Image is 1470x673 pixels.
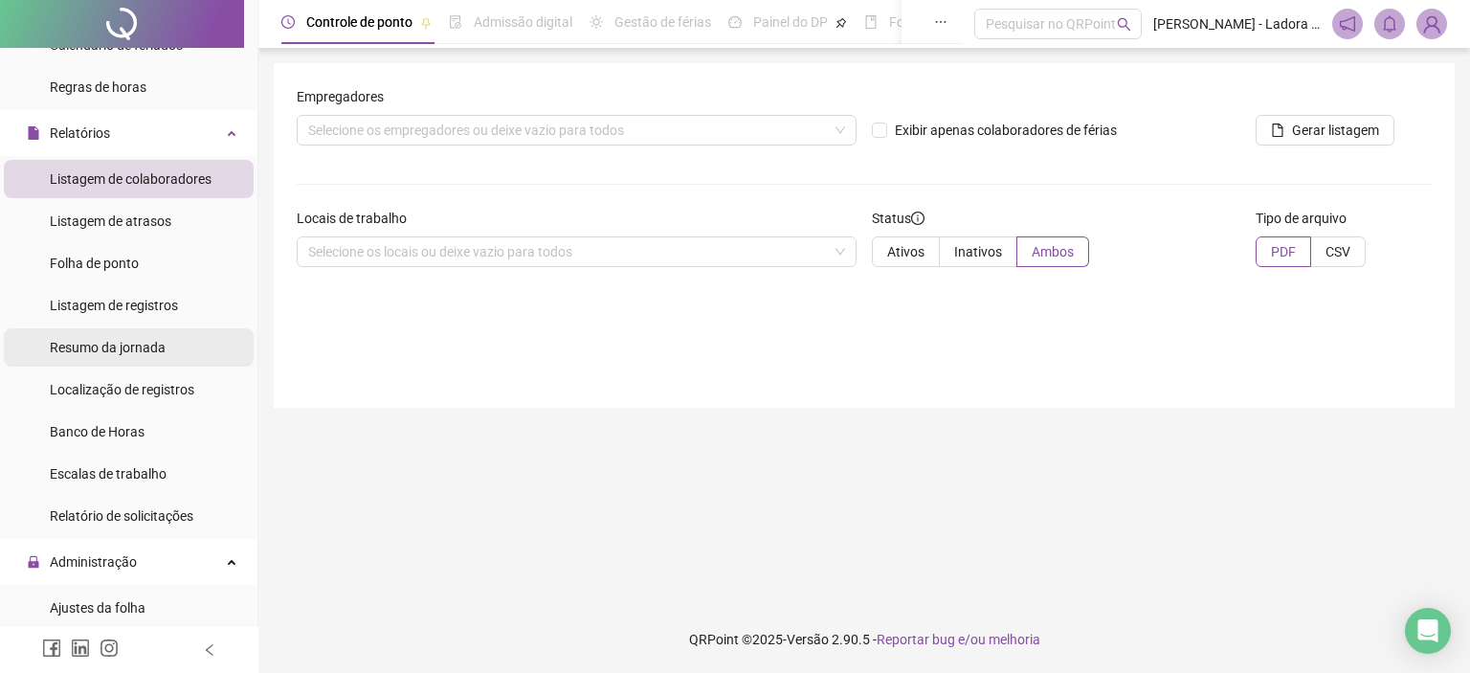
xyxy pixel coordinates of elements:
span: bell [1381,15,1398,33]
span: Administração [50,554,137,570]
span: Listagem de atrasos [50,213,171,229]
span: Painel do DP [753,14,828,30]
span: search [1117,17,1131,32]
span: Folha de ponto [50,256,139,271]
span: book [864,15,878,29]
span: notification [1339,15,1356,33]
span: ellipsis [934,15,947,29]
span: Exibir apenas colaboradores de férias [887,120,1125,141]
span: facebook [42,639,61,658]
span: Gestão de férias [614,14,711,30]
span: clock-circle [281,15,295,29]
span: pushpin [835,17,847,29]
footer: QRPoint © 2025 - 2.90.5 - [258,606,1470,673]
div: Open Intercom Messenger [1405,608,1451,654]
span: file [1271,123,1284,137]
span: PDF [1271,244,1296,259]
span: Gerar listagem [1292,120,1379,141]
span: file [27,126,40,140]
span: Relatórios [50,125,110,141]
span: [PERSON_NAME] - Ladora [GEOGRAPHIC_DATA] [1153,13,1321,34]
span: Escalas de trabalho [50,466,167,482]
span: Status [872,208,924,229]
span: file-done [449,15,462,29]
span: dashboard [728,15,742,29]
label: Empregadores [297,86,396,107]
span: sun [590,15,603,29]
span: linkedin [71,639,90,658]
span: left [203,643,216,657]
span: CSV [1325,244,1350,259]
span: Localização de registros [50,382,194,397]
span: Ambos [1032,244,1074,259]
span: Reportar bug e/ou melhoria [877,632,1040,647]
span: Banco de Horas [50,424,145,439]
span: Folha de pagamento [889,14,1012,30]
span: Regras de horas [50,79,146,95]
button: Gerar listagem [1256,115,1394,146]
span: Ativos [887,244,924,259]
span: lock [27,555,40,569]
span: Admissão digital [474,14,572,30]
span: Resumo da jornada [50,340,166,355]
span: Versão [787,632,829,647]
span: Listagem de registros [50,298,178,313]
img: 94311 [1417,10,1446,38]
span: Inativos [954,244,1002,259]
span: Ajustes da folha [50,600,145,616]
span: pushpin [420,17,432,29]
label: Locais de trabalho [297,208,419,229]
span: Listagem de colaboradores [50,171,212,187]
span: Tipo de arquivo [1256,208,1347,229]
span: info-circle [911,212,924,225]
span: Controle de ponto [306,14,412,30]
span: Relatório de solicitações [50,508,193,524]
span: instagram [100,639,119,658]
